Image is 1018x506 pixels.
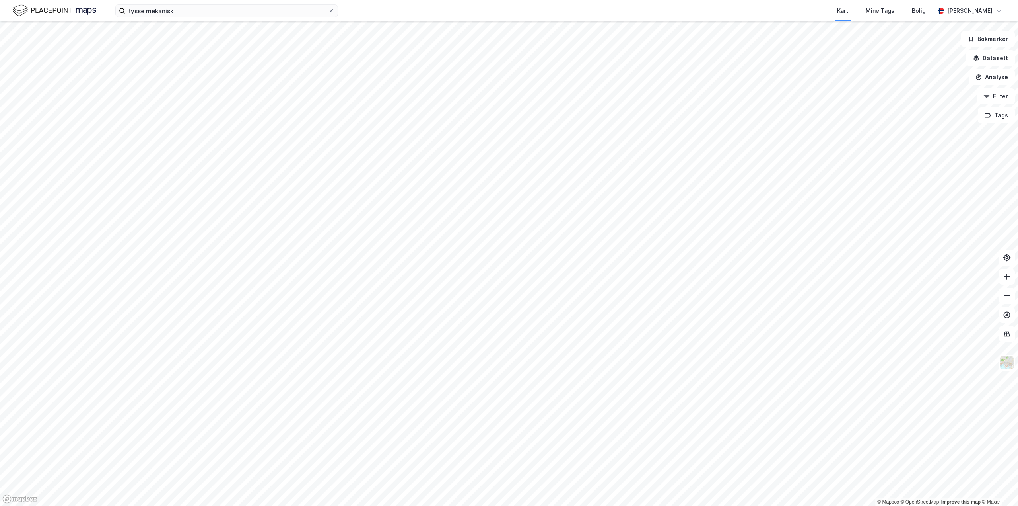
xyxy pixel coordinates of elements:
[941,499,981,505] a: Improve this map
[125,5,328,17] input: Søk på adresse, matrikkel, gårdeiere, leietakere eller personer
[837,6,848,16] div: Kart
[966,50,1015,66] button: Datasett
[978,468,1018,506] iframe: Chat Widget
[961,31,1015,47] button: Bokmerker
[978,107,1015,123] button: Tags
[2,494,37,504] a: Mapbox homepage
[866,6,894,16] div: Mine Tags
[969,69,1015,85] button: Analyse
[877,499,899,505] a: Mapbox
[977,88,1015,104] button: Filter
[13,4,96,18] img: logo.f888ab2527a4732fd821a326f86c7f29.svg
[912,6,926,16] div: Bolig
[901,499,939,505] a: OpenStreetMap
[947,6,993,16] div: [PERSON_NAME]
[999,355,1014,370] img: Z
